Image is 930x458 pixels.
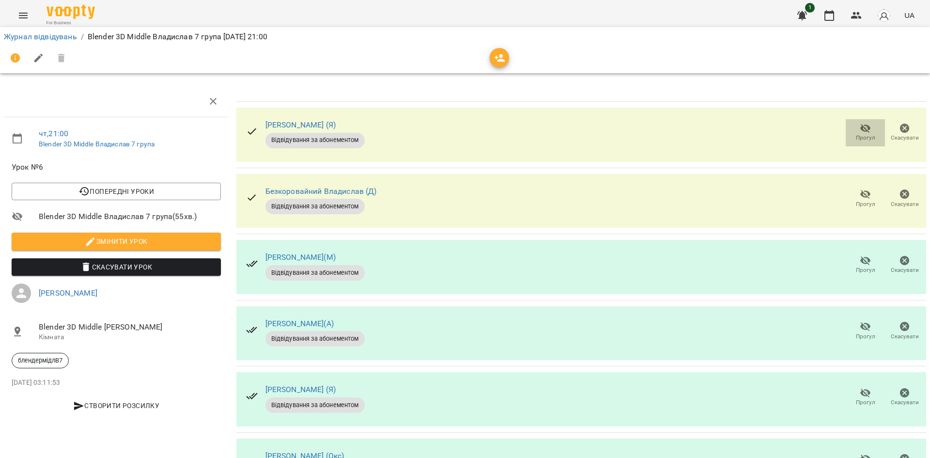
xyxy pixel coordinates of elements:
[891,398,919,407] span: Скасувати
[877,9,891,22] img: avatar_s.png
[265,268,365,277] span: Відвідування за абонементом
[856,134,875,142] span: Прогул
[19,236,213,247] span: Змінити урок
[891,134,919,142] span: Скасувати
[846,318,885,345] button: Прогул
[265,202,365,211] span: Відвідування за абонементом
[15,400,217,411] span: Створити розсилку
[885,252,924,279] button: Скасувати
[856,266,875,274] span: Прогул
[885,185,924,212] button: Скасувати
[265,319,334,328] a: [PERSON_NAME](А)
[12,4,35,27] button: Menu
[900,6,918,24] button: UA
[4,32,77,41] a: Журнал відвідувань
[12,397,221,414] button: Створити розсилку
[39,211,221,222] span: Blender 3D Middle Владислав 7 група ( 55 хв. )
[265,136,365,144] span: Відвідування за абонементом
[265,385,336,394] a: [PERSON_NAME] (Я)
[12,378,221,388] p: [DATE] 03:11:53
[12,258,221,276] button: Скасувати Урок
[39,288,97,298] a: [PERSON_NAME]
[265,120,336,129] a: [PERSON_NAME] (Я)
[46,20,95,26] span: For Business
[856,398,875,407] span: Прогул
[846,185,885,212] button: Прогул
[39,321,221,333] span: Blender 3D Middle [PERSON_NAME]
[805,3,815,13] span: 1
[265,187,377,196] a: Безкоровайний Владислав (Д)
[904,10,914,20] span: UA
[39,332,221,342] p: Кімната
[39,129,68,138] a: чт , 21:00
[885,119,924,146] button: Скасувати
[4,31,926,43] nav: breadcrumb
[12,161,221,173] span: Урок №6
[19,186,213,197] span: Попередні уроки
[81,31,84,43] li: /
[846,252,885,279] button: Прогул
[265,253,336,262] a: [PERSON_NAME](М)
[12,356,68,365] span: блендермідлВ7
[12,353,69,368] div: блендермідлВ7
[891,200,919,208] span: Скасувати
[265,334,365,343] span: Відвідування за абонементом
[846,384,885,411] button: Прогул
[885,318,924,345] button: Скасувати
[856,332,875,341] span: Прогул
[39,140,155,148] a: Blender 3D Middle Владислав 7 група
[856,200,875,208] span: Прогул
[88,31,267,43] p: Blender 3D Middle Владислав 7 група [DATE] 21:00
[12,183,221,200] button: Попередні уроки
[891,266,919,274] span: Скасувати
[846,119,885,146] button: Прогул
[19,261,213,273] span: Скасувати Урок
[265,401,365,410] span: Відвідування за абонементом
[885,384,924,411] button: Скасувати
[46,5,95,19] img: Voopty Logo
[891,332,919,341] span: Скасувати
[12,233,221,250] button: Змінити урок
